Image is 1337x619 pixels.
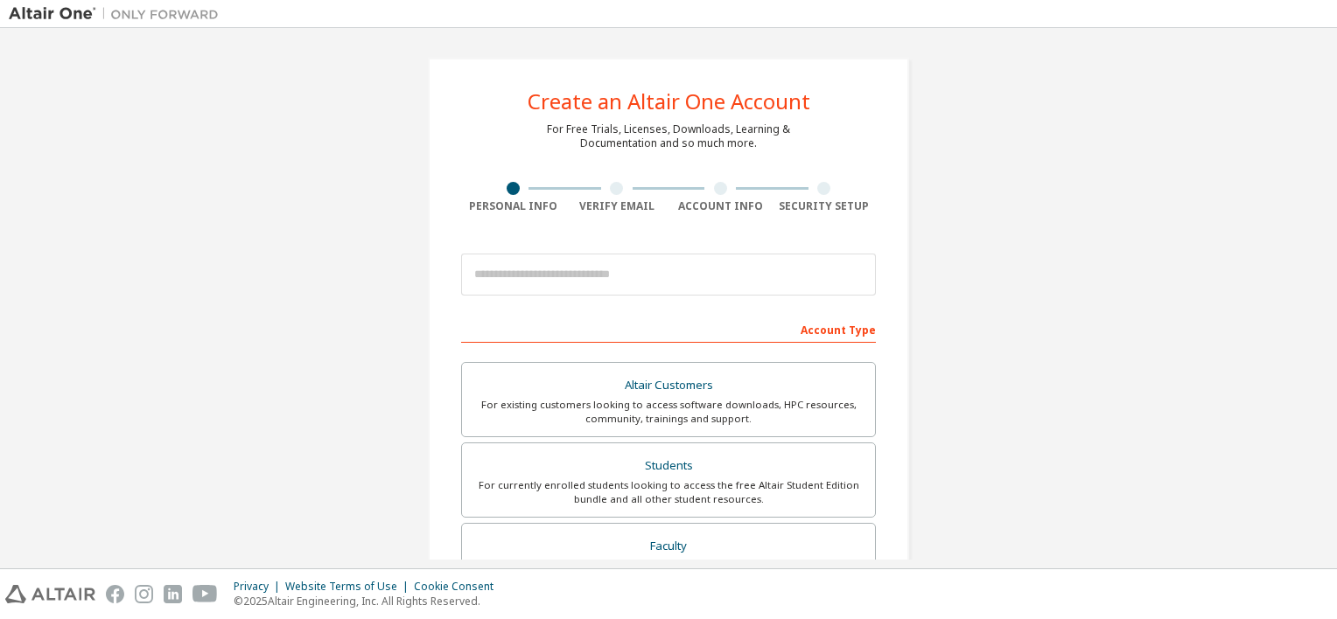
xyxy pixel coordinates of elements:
[135,585,153,603] img: instagram.svg
[164,585,182,603] img: linkedin.svg
[472,478,864,506] div: For currently enrolled students looking to access the free Altair Student Edition bundle and all ...
[472,373,864,398] div: Altair Customers
[472,558,864,586] div: For faculty & administrators of academic institutions administering students and accessing softwa...
[234,580,285,594] div: Privacy
[9,5,227,23] img: Altair One
[472,398,864,426] div: For existing customers looking to access software downloads, HPC resources, community, trainings ...
[565,199,669,213] div: Verify Email
[528,91,810,112] div: Create an Altair One Account
[414,580,504,594] div: Cookie Consent
[285,580,414,594] div: Website Terms of Use
[5,585,95,603] img: altair_logo.svg
[461,315,876,343] div: Account Type
[547,122,790,150] div: For Free Trials, Licenses, Downloads, Learning & Documentation and so much more.
[234,594,504,609] p: © 2025 Altair Engineering, Inc. All Rights Reserved.
[472,534,864,559] div: Faculty
[472,454,864,478] div: Students
[461,199,565,213] div: Personal Info
[668,199,773,213] div: Account Info
[192,585,218,603] img: youtube.svg
[773,199,877,213] div: Security Setup
[106,585,124,603] img: facebook.svg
